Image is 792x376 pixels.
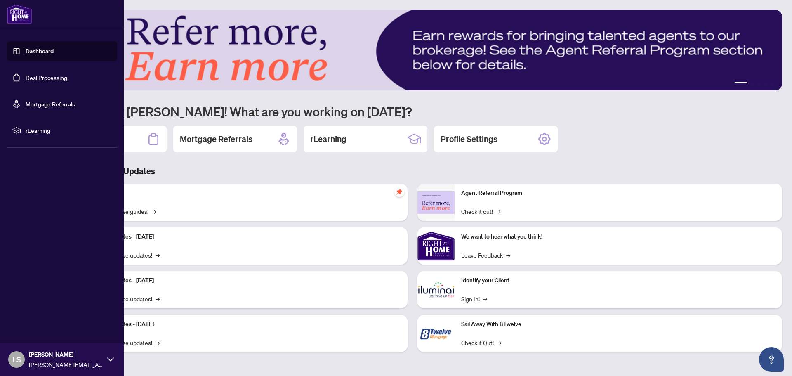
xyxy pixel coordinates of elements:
span: LS [12,354,21,365]
span: rLearning [26,126,111,135]
span: [PERSON_NAME] [29,350,103,359]
p: Platform Updates - [DATE] [87,232,401,241]
h2: rLearning [310,133,346,145]
img: We want to hear what you think! [417,227,455,265]
span: → [483,294,487,303]
p: Sail Away With 8Twelve [461,320,775,329]
p: Agent Referral Program [461,189,775,198]
button: 3 [757,82,761,85]
p: Identify your Client [461,276,775,285]
span: → [152,207,156,216]
span: → [497,338,501,347]
img: Agent Referral Program [417,191,455,214]
img: Slide 0 [43,10,782,90]
h2: Profile Settings [441,133,497,145]
img: Sail Away With 8Twelve [417,315,455,352]
a: Leave Feedback→ [461,251,510,260]
button: 1 [734,82,747,85]
p: Platform Updates - [DATE] [87,276,401,285]
span: → [156,294,160,303]
p: Platform Updates - [DATE] [87,320,401,329]
h2: Mortgage Referrals [180,133,252,145]
a: Check it Out!→ [461,338,501,347]
a: Sign In!→ [461,294,487,303]
a: Deal Processing [26,74,67,81]
span: [PERSON_NAME][EMAIL_ADDRESS][PERSON_NAME][DOMAIN_NAME] [29,360,103,369]
span: → [496,207,500,216]
span: → [156,251,160,260]
img: logo [7,4,32,24]
a: Mortgage Referrals [26,100,75,108]
button: Open asap [759,347,784,372]
button: 4 [764,82,767,85]
button: 2 [751,82,754,85]
a: Dashboard [26,47,54,55]
p: We want to hear what you think! [461,232,775,241]
h3: Brokerage & Industry Updates [43,166,782,177]
span: pushpin [394,187,404,197]
a: Check it out!→ [461,207,500,216]
h1: Welcome back [PERSON_NAME]! What are you working on [DATE]? [43,104,782,119]
button: 5 [771,82,774,85]
span: → [506,251,510,260]
span: → [156,338,160,347]
img: Identify your Client [417,271,455,308]
p: Self-Help [87,189,401,198]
